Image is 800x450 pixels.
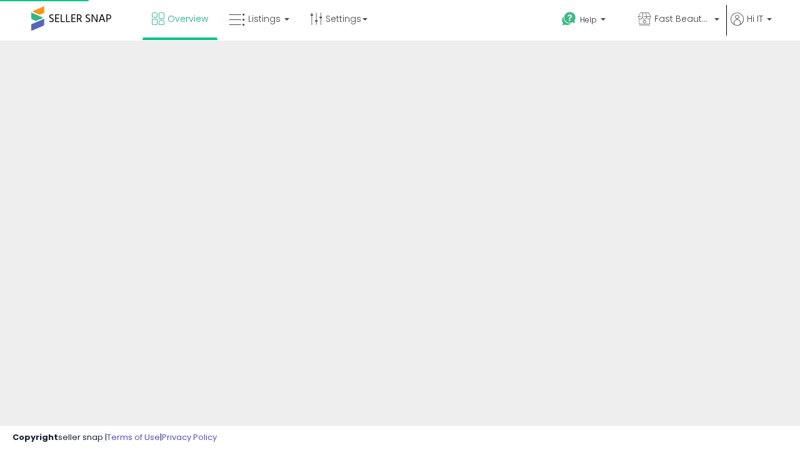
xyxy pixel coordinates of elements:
[654,12,711,25] span: Fast Beauty ([GEOGRAPHIC_DATA])
[248,12,281,25] span: Listings
[162,431,217,443] a: Privacy Policy
[731,12,772,41] a: Hi IT
[580,14,597,25] span: Help
[12,431,58,443] strong: Copyright
[12,432,217,444] div: seller snap | |
[107,431,160,443] a: Terms of Use
[747,12,763,25] span: Hi IT
[561,11,577,27] i: Get Help
[552,2,627,41] a: Help
[167,12,208,25] span: Overview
